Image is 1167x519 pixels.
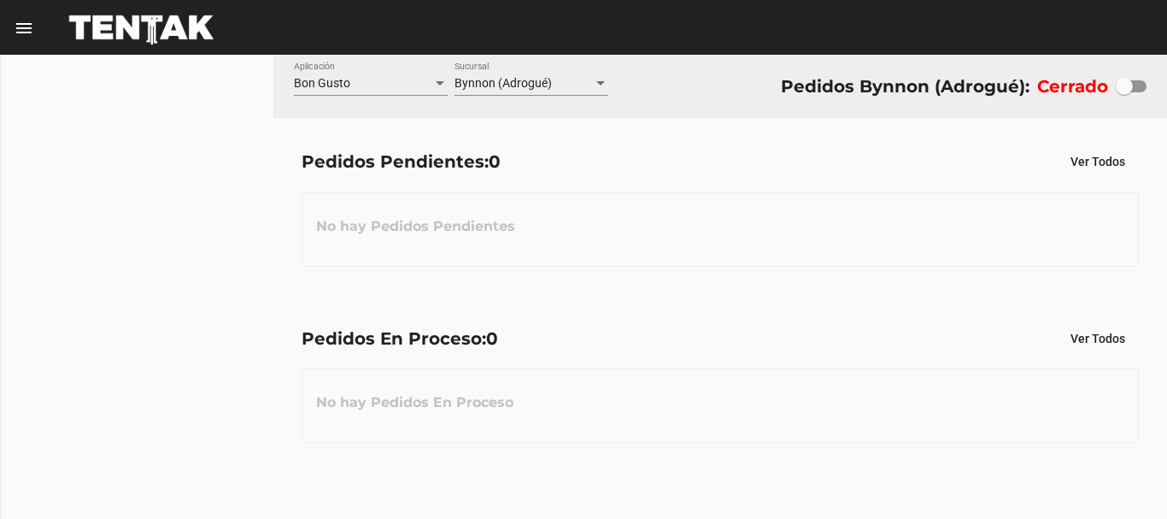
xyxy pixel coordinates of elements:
[1057,146,1139,177] button: Ver Todos
[489,151,501,172] span: 0
[302,201,529,252] h3: No hay Pedidos Pendientes
[302,325,498,352] div: Pedidos En Proceso:
[454,76,552,90] span: Bynnon (Adrogué)
[486,328,498,349] span: 0
[1037,73,1108,100] label: Cerrado
[1070,155,1125,168] span: Ver Todos
[1070,332,1125,345] span: Ver Todos
[302,377,527,428] h3: No hay Pedidos En Proceso
[14,18,34,38] mat-icon: menu
[302,148,501,175] div: Pedidos Pendientes:
[781,73,1029,100] div: Pedidos Bynnon (Adrogué):
[1057,323,1139,354] button: Ver Todos
[294,76,350,90] span: Bon Gusto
